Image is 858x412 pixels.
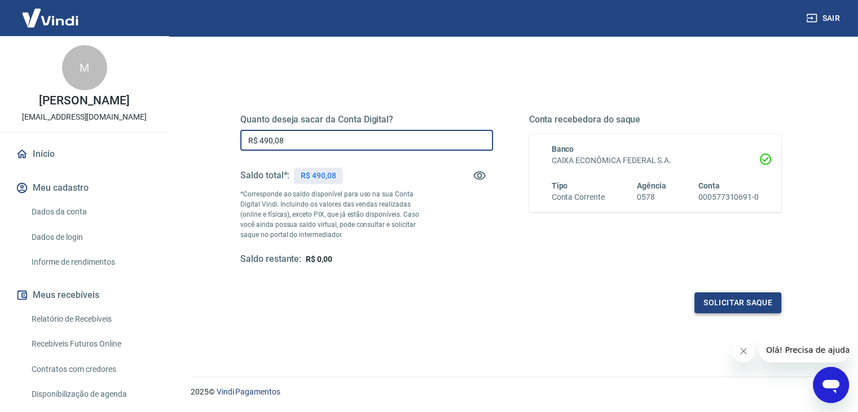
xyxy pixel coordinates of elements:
a: Dados de login [27,226,155,249]
p: 2025 © [191,386,831,398]
span: Agência [637,181,666,190]
div: M [62,45,107,90]
span: Banco [552,144,574,154]
h5: Conta recebedora do saque [529,114,782,125]
a: Contratos com credores [27,358,155,381]
span: Olá! Precisa de ajuda? [7,8,95,17]
iframe: Button to launch messaging window [813,367,849,403]
a: Informe de rendimentos [27,251,155,274]
img: Vindi [14,1,87,35]
iframe: Message from company [759,338,849,362]
h6: 0578 [637,191,666,203]
button: Meu cadastro [14,176,155,200]
span: Tipo [552,181,568,190]
button: Meus recebíveis [14,283,155,308]
iframe: Close message [732,340,755,362]
button: Sair [804,8,844,29]
h6: Conta Corrente [552,191,605,203]
h5: Saldo total*: [240,170,289,181]
span: R$ 0,00 [306,255,332,264]
h5: Quanto deseja sacar da Conta Digital? [240,114,493,125]
h5: Saldo restante: [240,253,301,265]
a: Disponibilização de agenda [27,383,155,406]
p: *Corresponde ao saldo disponível para uso na sua Conta Digital Vindi. Incluindo os valores das ve... [240,189,430,240]
a: Recebíveis Futuros Online [27,332,155,356]
span: Conta [698,181,720,190]
p: [PERSON_NAME] [39,95,129,107]
p: R$ 490,08 [301,170,336,182]
a: Vindi Pagamentos [217,387,280,396]
h6: 000577310691-0 [698,191,759,203]
p: [EMAIL_ADDRESS][DOMAIN_NAME] [22,111,147,123]
button: Solicitar saque [694,292,781,313]
a: Início [14,142,155,166]
h6: CAIXA ECONÔMICA FEDERAL S.A. [552,155,759,166]
a: Relatório de Recebíveis [27,308,155,331]
a: Dados da conta [27,200,155,223]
